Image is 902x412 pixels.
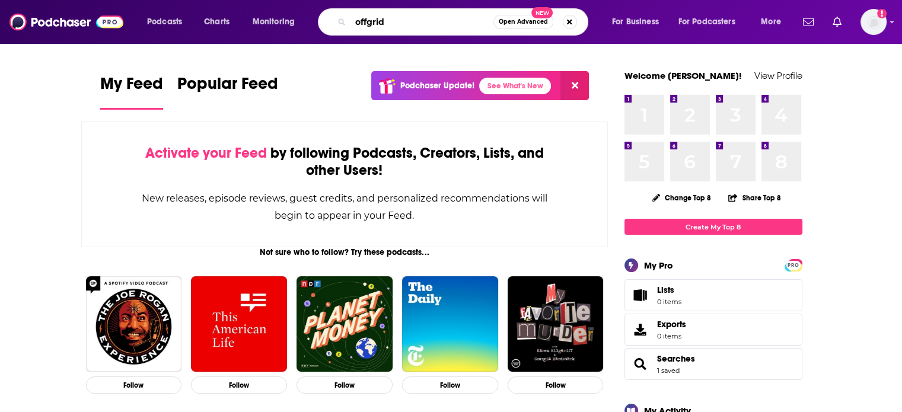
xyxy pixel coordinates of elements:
span: Exports [657,319,686,330]
span: Lists [629,287,652,304]
svg: Add a profile image [877,9,887,18]
div: by following Podcasts, Creators, Lists, and other Users! [141,145,549,179]
span: Popular Feed [177,74,278,101]
span: Charts [204,14,230,30]
img: My Favorite Murder with Karen Kilgariff and Georgia Hardstark [508,276,604,372]
img: The Daily [402,276,498,372]
span: PRO [786,261,801,270]
a: Searches [629,356,652,372]
div: My Pro [644,260,673,271]
a: 1 saved [657,366,680,375]
img: User Profile [860,9,887,35]
a: Searches [657,353,695,364]
span: My Feed [100,74,163,101]
span: For Podcasters [678,14,735,30]
a: My Feed [100,74,163,110]
button: Follow [191,376,287,394]
button: open menu [139,12,197,31]
button: Change Top 8 [645,190,719,205]
span: Lists [657,285,674,295]
span: More [761,14,781,30]
button: open menu [244,12,310,31]
a: Create My Top 8 [624,219,802,235]
button: Show profile menu [860,9,887,35]
span: Lists [657,285,681,295]
span: Open Advanced [499,19,548,25]
a: View Profile [754,70,802,81]
a: Show notifications dropdown [798,12,818,32]
a: PRO [786,260,801,269]
span: New [531,7,553,18]
span: Exports [629,321,652,338]
a: Show notifications dropdown [828,12,846,32]
button: Share Top 8 [728,186,781,209]
button: Follow [402,376,498,394]
span: Searches [624,348,802,380]
a: Welcome [PERSON_NAME]! [624,70,742,81]
div: Search podcasts, credits, & more... [329,8,600,36]
button: Open AdvancedNew [493,15,553,29]
span: 0 items [657,298,681,306]
div: New releases, episode reviews, guest credits, and personalized recommendations will begin to appe... [141,190,549,224]
button: Follow [508,376,604,394]
span: Activate your Feed [145,144,267,162]
a: Popular Feed [177,74,278,110]
span: Monitoring [253,14,295,30]
img: This American Life [191,276,287,372]
a: Charts [196,12,237,31]
a: Lists [624,279,802,311]
button: Follow [86,376,182,394]
span: 0 items [657,332,686,340]
button: open menu [753,12,796,31]
span: Logged in as N0elleB7 [860,9,887,35]
input: Search podcasts, credits, & more... [350,12,493,31]
a: See What's New [479,78,551,94]
img: Planet Money [297,276,393,372]
button: open menu [604,12,674,31]
img: Podchaser - Follow, Share and Rate Podcasts [9,11,123,33]
a: Exports [624,314,802,346]
p: Podchaser Update! [400,81,474,91]
img: The Joe Rogan Experience [86,276,182,372]
div: Not sure who to follow? Try these podcasts... [81,247,608,257]
button: Follow [297,376,393,394]
span: Podcasts [147,14,182,30]
button: open menu [671,12,753,31]
span: For Business [612,14,659,30]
